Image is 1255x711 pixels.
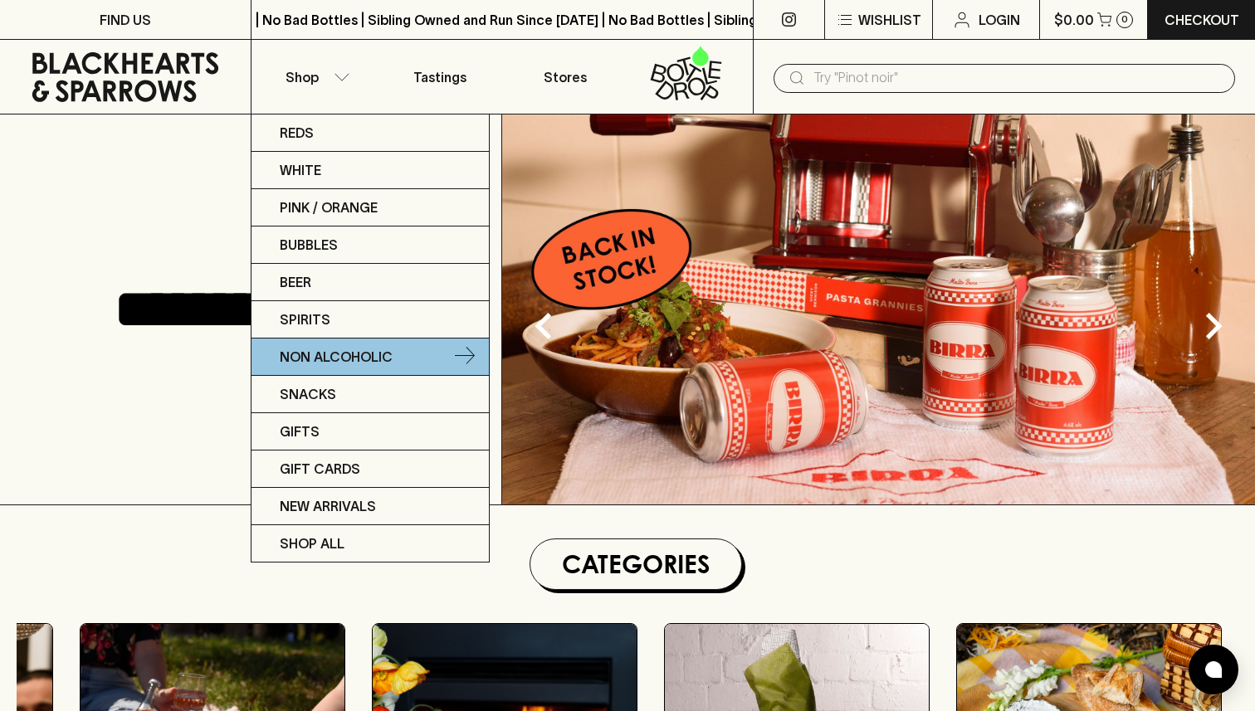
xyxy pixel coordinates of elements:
[251,413,489,450] a: Gifts
[1205,661,1222,678] img: bubble-icon
[280,533,344,553] p: SHOP ALL
[251,114,489,152] a: Reds
[251,226,489,264] a: Bubbles
[251,376,489,413] a: Snacks
[280,272,311,292] p: Beer
[280,384,336,404] p: Snacks
[251,338,489,376] a: Non Alcoholic
[280,197,378,217] p: Pink / Orange
[280,160,321,180] p: White
[251,525,489,562] a: SHOP ALL
[280,123,314,143] p: Reds
[251,152,489,189] a: White
[280,347,393,367] p: Non Alcoholic
[280,459,360,479] p: Gift Cards
[280,309,330,329] p: Spirits
[251,301,489,338] a: Spirits
[280,235,338,255] p: Bubbles
[251,264,489,301] a: Beer
[251,488,489,525] a: New Arrivals
[251,450,489,488] a: Gift Cards
[280,496,376,516] p: New Arrivals
[280,421,320,441] p: Gifts
[251,189,489,226] a: Pink / Orange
